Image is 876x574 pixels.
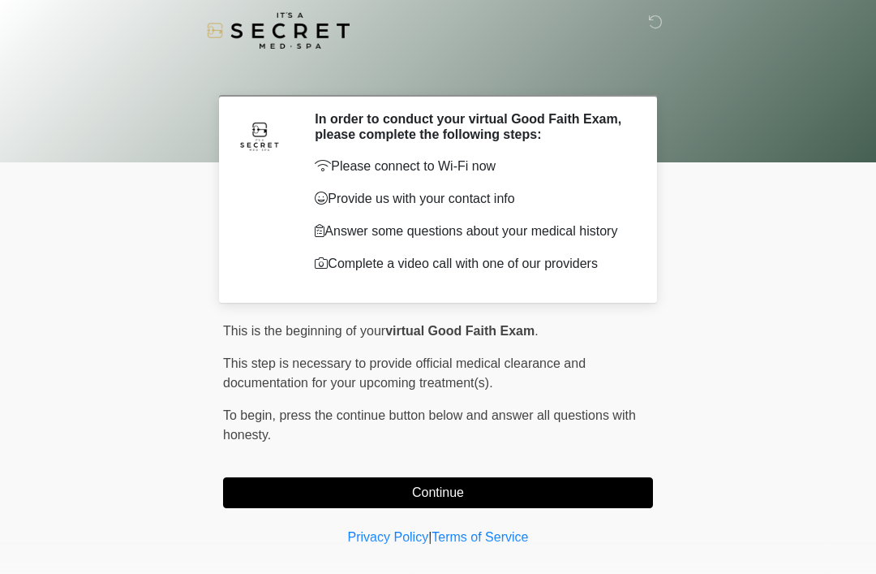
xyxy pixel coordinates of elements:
[223,408,636,442] span: press the continue button below and answer all questions with honesty.
[315,157,629,176] p: Please connect to Wi-Fi now
[235,111,284,160] img: Agent Avatar
[428,530,432,544] a: |
[315,111,629,142] h2: In order to conduct your virtual Good Faith Exam, please complete the following steps:
[207,12,350,49] img: It's A Secret Med Spa Logo
[348,530,429,544] a: Privacy Policy
[385,324,535,338] strong: virtual Good Faith Exam
[223,408,279,422] span: To begin,
[223,356,586,390] span: This step is necessary to provide official medical clearance and documentation for your upcoming ...
[315,254,629,274] p: Complete a video call with one of our providers
[315,222,629,241] p: Answer some questions about your medical history
[432,530,528,544] a: Terms of Service
[535,324,538,338] span: .
[223,324,385,338] span: This is the beginning of your
[223,477,653,508] button: Continue
[315,189,629,209] p: Provide us with your contact info
[211,58,665,88] h1: ‎ ‎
